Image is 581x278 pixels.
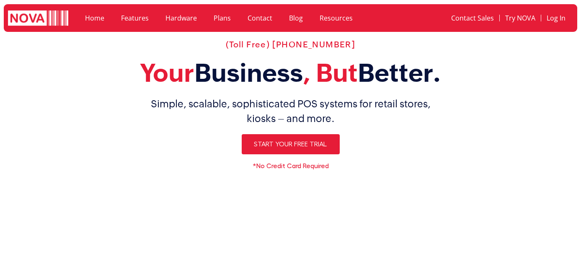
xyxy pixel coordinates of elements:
[254,141,327,148] span: Start Your Free Trial
[358,58,441,87] span: Better.
[239,8,281,28] a: Contact
[311,8,361,28] a: Resources
[281,8,311,28] a: Blog
[31,163,551,169] h6: *No Credit Card Required
[242,134,340,154] a: Start Your Free Trial
[113,8,157,28] a: Features
[8,10,68,27] img: logo white
[157,8,205,28] a: Hardware
[194,58,303,87] span: Business
[205,8,239,28] a: Plans
[77,8,113,28] a: Home
[541,8,571,28] a: Log In
[408,8,571,28] nav: Menu
[31,39,551,49] h2: (Toll Free) [PHONE_NUMBER]
[77,8,399,28] nav: Menu
[500,8,541,28] a: Try NOVA
[31,96,551,126] h1: Simple, scalable, sophisticated POS systems for retail stores, kiosks – and more.
[31,58,551,88] h2: Your , But
[446,8,499,28] a: Contact Sales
